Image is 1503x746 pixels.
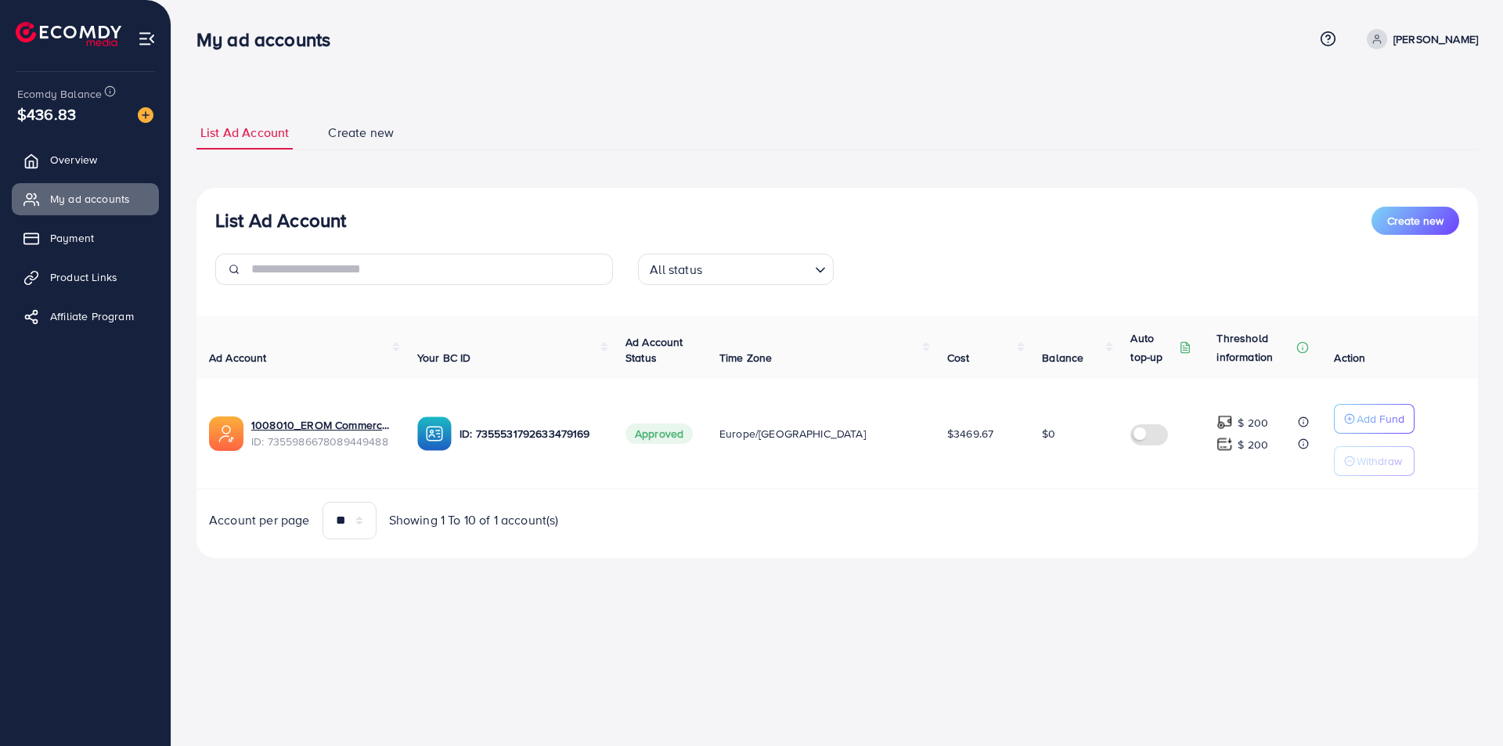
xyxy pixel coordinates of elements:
input: Search for option [707,255,809,281]
span: Europe/[GEOGRAPHIC_DATA] [719,426,866,441]
p: Threshold information [1216,329,1293,366]
span: Approved [625,423,693,444]
span: $3469.67 [947,426,993,441]
p: $ 200 [1238,435,1268,454]
span: Ad Account [209,350,267,366]
p: ID: 7355531792633479169 [460,424,600,443]
span: List Ad Account [200,124,289,142]
span: $0 [1042,426,1055,441]
span: Payment [50,230,94,246]
p: Auto top-up [1130,329,1176,366]
button: Withdraw [1334,446,1415,476]
span: Your BC ID [417,350,471,366]
a: Product Links [12,261,159,293]
span: Create new [1387,213,1444,229]
img: top-up amount [1216,414,1233,431]
h3: My ad accounts [196,28,343,51]
p: Add Fund [1357,409,1404,428]
span: Showing 1 To 10 of 1 account(s) [389,511,559,529]
a: [PERSON_NAME] [1361,29,1478,49]
span: Action [1334,350,1365,366]
a: 1008010_EROM Commerce Agency Ad account_1712699169991 [251,417,392,433]
span: ID: 7355986678089449488 [251,434,392,449]
p: $ 200 [1238,413,1268,432]
span: $436.83 [17,103,76,125]
p: Withdraw [1357,452,1402,470]
button: Add Fund [1334,404,1415,434]
span: All status [647,258,705,281]
a: My ad accounts [12,183,159,214]
span: Time Zone [719,350,772,366]
span: Cost [947,350,970,366]
iframe: Chat [1436,676,1491,734]
span: Ecomdy Balance [17,86,102,102]
img: top-up amount [1216,436,1233,452]
img: logo [16,22,121,46]
span: Overview [50,152,97,168]
img: ic-ads-acc.e4c84228.svg [209,416,243,451]
span: My ad accounts [50,191,130,207]
h3: List Ad Account [215,209,346,232]
img: image [138,107,153,123]
img: ic-ba-acc.ded83a64.svg [417,416,452,451]
span: Affiliate Program [50,308,134,324]
p: [PERSON_NAME] [1393,30,1478,49]
span: Account per page [209,511,310,529]
div: Search for option [638,254,834,285]
a: Affiliate Program [12,301,159,332]
a: Payment [12,222,159,254]
button: Create new [1371,207,1459,235]
span: Product Links [50,269,117,285]
a: Overview [12,144,159,175]
span: Create new [328,124,394,142]
span: Balance [1042,350,1083,366]
div: <span class='underline'>1008010_EROM Commerce Agency Ad account_1712699169991</span></br>73559866... [251,417,392,449]
img: menu [138,30,156,48]
span: Ad Account Status [625,334,683,366]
